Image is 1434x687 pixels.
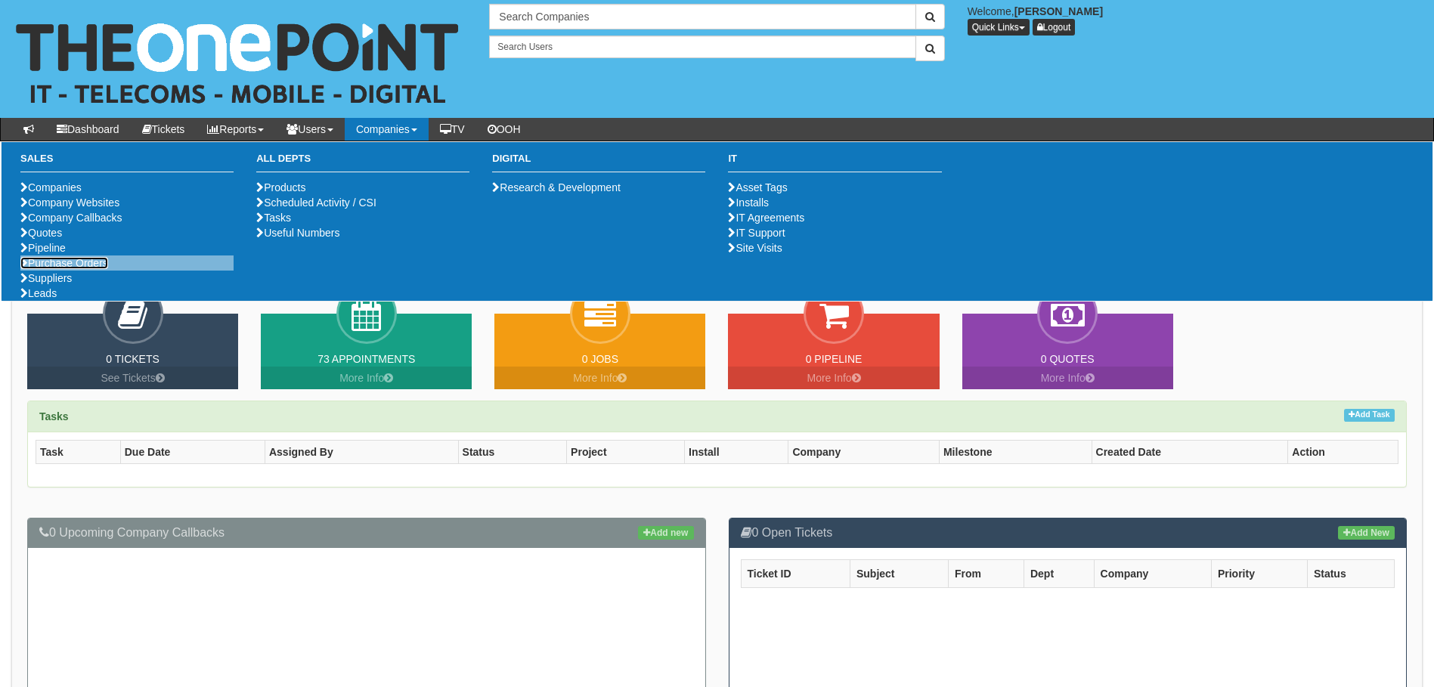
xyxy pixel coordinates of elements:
[1033,19,1076,36] a: Logout
[1092,441,1288,464] th: Created Date
[458,441,567,464] th: Status
[1041,353,1095,365] a: 0 Quotes
[728,181,787,193] a: Asset Tags
[45,118,131,141] a: Dashboard
[1024,559,1094,587] th: Dept
[131,118,197,141] a: Tickets
[582,353,618,365] a: 0 Jobs
[948,559,1024,587] th: From
[1288,441,1398,464] th: Action
[20,227,62,239] a: Quotes
[120,441,265,464] th: Due Date
[962,367,1173,389] a: More Info
[728,367,939,389] a: More Info
[741,526,1395,540] h3: 0 Open Tickets
[685,441,788,464] th: Install
[567,441,685,464] th: Project
[1307,559,1394,587] th: Status
[20,153,234,172] h3: Sales
[939,441,1092,464] th: Milestone
[850,559,948,587] th: Subject
[275,118,345,141] a: Users
[492,181,621,193] a: Research & Development
[1344,409,1395,422] a: Add Task
[728,227,785,239] a: IT Support
[39,410,69,422] strong: Tasks
[494,367,705,389] a: More Info
[806,353,863,365] a: 0 Pipeline
[265,441,458,464] th: Assigned By
[728,212,804,224] a: IT Agreements
[489,4,915,29] input: Search Companies
[1094,559,1211,587] th: Company
[1338,526,1395,540] a: Add New
[1211,559,1307,587] th: Priority
[36,441,121,464] th: Task
[728,242,782,254] a: Site Visits
[27,367,238,389] a: See Tickets
[256,212,291,224] a: Tasks
[492,153,705,172] h3: Digital
[638,526,693,540] a: Add new
[956,4,1434,36] div: Welcome,
[20,272,72,284] a: Suppliers
[20,287,57,299] a: Leads
[489,36,915,58] input: Search Users
[728,153,941,172] h3: IT
[20,197,119,209] a: Company Websites
[256,227,339,239] a: Useful Numbers
[968,19,1030,36] button: Quick Links
[317,353,415,365] a: 73 Appointments
[20,242,66,254] a: Pipeline
[256,153,469,172] h3: All Depts
[196,118,275,141] a: Reports
[106,353,160,365] a: 0 Tickets
[20,257,108,269] a: Purchase Orders
[261,367,472,389] a: More Info
[20,212,122,224] a: Company Callbacks
[1014,5,1103,17] b: [PERSON_NAME]
[39,526,694,540] h3: 0 Upcoming Company Callbacks
[788,441,940,464] th: Company
[429,118,476,141] a: TV
[476,118,532,141] a: OOH
[728,197,769,209] a: Installs
[20,181,82,193] a: Companies
[256,197,376,209] a: Scheduled Activity / CSI
[345,118,429,141] a: Companies
[256,181,305,193] a: Products
[741,559,850,587] th: Ticket ID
